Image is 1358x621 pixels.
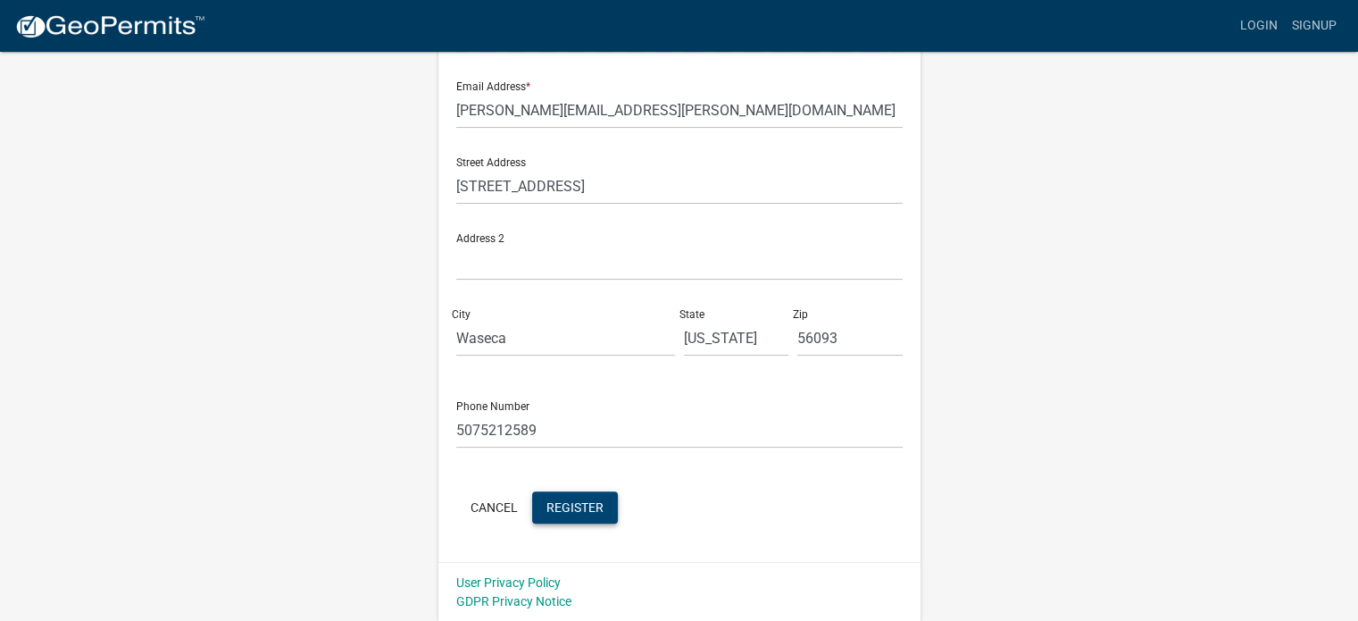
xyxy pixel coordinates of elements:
[546,499,604,514] span: Register
[456,491,532,524] button: Cancel
[1233,9,1285,43] a: Login
[456,575,561,590] a: User Privacy Policy
[1285,9,1344,43] a: Signup
[532,491,618,524] button: Register
[456,594,571,608] a: GDPR Privacy Notice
